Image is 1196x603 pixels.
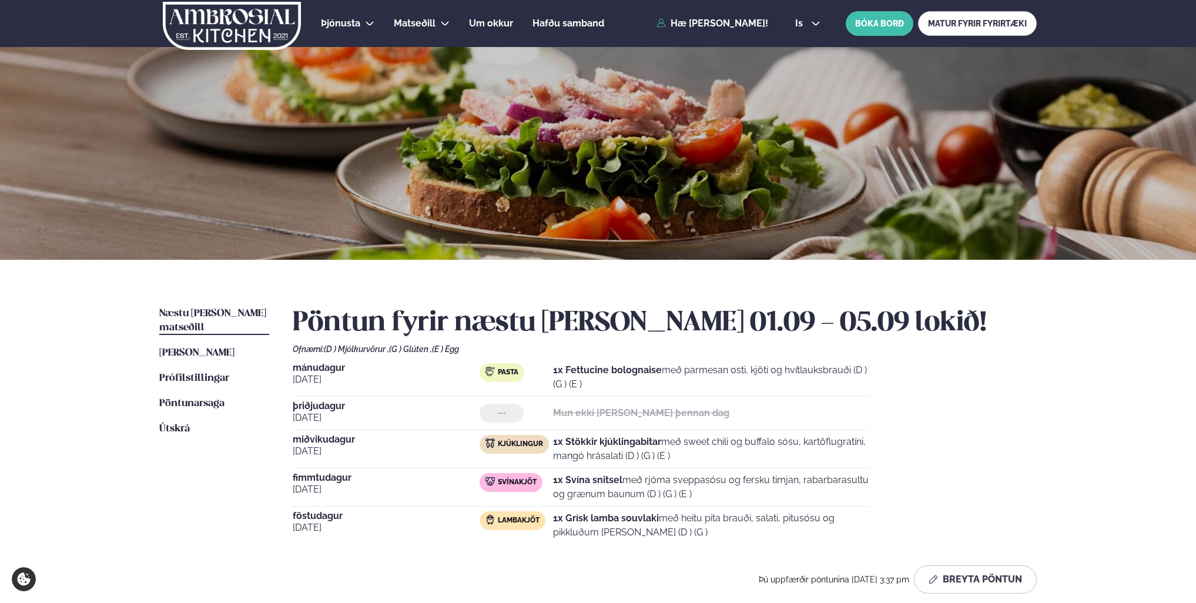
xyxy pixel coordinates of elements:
h2: Pöntun fyrir næstu [PERSON_NAME] 01.09 - 05.09 lokið! [293,307,1037,340]
span: [DATE] [293,444,480,458]
span: Þú uppfærðir pöntunina [DATE] 3:37 pm [759,575,909,584]
button: Breyta Pöntun [914,565,1037,594]
a: Þjónusta [321,16,360,31]
p: með sweet chili og buffalo sósu, kartöflugratíni, mangó hrásalati (D ) (G ) (E ) [553,435,869,463]
span: (G ) Glúten , [389,344,432,354]
p: með heitu pita brauði, salati, pitusósu og pikkluðum [PERSON_NAME] (D ) (G ) [553,511,869,540]
span: Hafðu samband [532,18,604,29]
p: með parmesan osti, kjöti og hvítlauksbrauði (D ) (G ) (E ) [553,363,869,391]
span: [DATE] [293,411,480,425]
span: [DATE] [293,483,480,497]
span: Svínakjöt [498,478,537,487]
strong: 1x Fettucine bolognaise [553,364,662,376]
span: föstudagur [293,511,480,521]
p: með rjóma sveppasósu og fersku timjan, rabarbarasultu og grænum baunum (D ) (G ) (E ) [553,473,869,501]
a: Cookie settings [12,567,36,591]
div: Ofnæmi: [293,344,1037,354]
a: Matseðill [394,16,435,31]
button: BÓKA BORÐ [846,11,913,36]
span: (E ) Egg [432,344,459,354]
a: Um okkur [469,16,513,31]
span: [DATE] [293,521,480,535]
a: [PERSON_NAME] [159,346,234,360]
span: Þjónusta [321,18,360,29]
strong: 1x Svína snitsel [553,474,622,485]
a: MATUR FYRIR FYRIRTÆKI [918,11,1037,36]
span: Matseðill [394,18,435,29]
span: Næstu [PERSON_NAME] matseðill [159,309,266,333]
span: [DATE] [293,373,480,387]
a: Hafðu samband [532,16,604,31]
span: Pasta [498,368,518,377]
span: Lambakjöt [498,516,540,525]
img: Lamb.svg [485,515,495,524]
span: Um okkur [469,18,513,29]
img: logo [162,2,302,50]
a: Útskrá [159,422,190,436]
span: Kjúklingur [498,440,543,449]
span: Útskrá [159,424,190,434]
img: pork.svg [485,477,495,486]
span: miðvikudagur [293,435,480,444]
span: fimmtudagur [293,473,480,483]
span: is [795,19,806,28]
span: Prófílstillingar [159,373,229,383]
img: pasta.svg [485,367,495,376]
a: Næstu [PERSON_NAME] matseðill [159,307,269,335]
span: [PERSON_NAME] [159,348,234,358]
a: Pöntunarsaga [159,397,225,411]
span: þriðjudagur [293,401,480,411]
strong: 1x Grísk lamba souvlaki [553,512,659,524]
a: Prófílstillingar [159,371,229,386]
strong: 1x Stökkir kjúklingabitar [553,436,661,447]
img: chicken.svg [485,438,495,448]
span: Pöntunarsaga [159,398,225,408]
button: is [786,19,830,28]
strong: Mun ekki [PERSON_NAME] þennan dag [553,407,729,418]
span: (D ) Mjólkurvörur , [324,344,389,354]
span: mánudagur [293,363,480,373]
span: --- [497,408,506,418]
a: Hæ [PERSON_NAME]! [656,18,768,29]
